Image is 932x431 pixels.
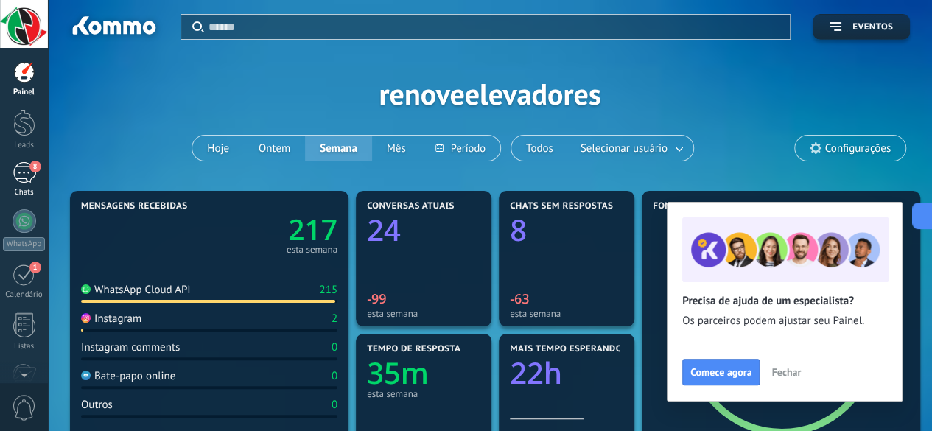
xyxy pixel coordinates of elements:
[192,136,244,161] button: Hoje
[510,352,562,393] text: 22h
[81,312,141,326] div: Instagram
[682,359,760,385] button: Comece agora
[287,246,337,253] div: esta semana
[3,88,46,97] div: Painel
[3,188,46,197] div: Chats
[81,283,191,297] div: WhatsApp Cloud API
[510,308,623,319] div: esta semana
[288,210,337,249] text: 217
[510,290,529,308] text: -63
[690,367,751,377] span: Comece agora
[81,313,91,323] img: Instagram
[367,388,480,399] div: esta semana
[568,136,693,161] button: Selecionar usuário
[29,262,41,273] span: 1
[653,201,728,211] span: Fontes de lead
[510,352,623,393] a: 22h
[332,369,337,383] div: 0
[81,369,175,383] div: Bate-papo online
[81,284,91,294] img: WhatsApp Cloud API
[332,398,337,412] div: 0
[3,290,46,300] div: Calendário
[578,139,670,158] span: Selecionar usuário
[510,344,623,354] span: Mais tempo esperando
[3,237,45,251] div: WhatsApp
[510,201,613,211] span: Chats sem respostas
[209,210,337,249] a: 217
[319,283,337,297] div: 215
[510,209,527,250] text: 8
[421,136,500,161] button: Período
[29,161,41,172] span: 8
[367,290,386,308] text: -99
[367,308,480,319] div: esta semana
[367,344,460,354] span: Tempo de resposta
[372,136,421,161] button: Mês
[305,136,372,161] button: Semana
[825,142,891,155] span: Configurações
[332,340,337,354] div: 0
[3,141,46,150] div: Leads
[367,352,429,393] text: 35m
[81,371,91,380] img: Bate-papo online
[81,201,187,211] span: Mensagens recebidas
[367,209,401,250] text: 24
[332,312,337,326] div: 2
[682,314,887,329] span: Os parceiros podem ajustar seu Painel.
[511,136,568,161] button: Todos
[367,201,455,211] span: Conversas atuais
[771,367,801,377] span: Fechar
[765,361,807,383] button: Fechar
[3,342,46,351] div: Listas
[81,340,180,354] div: Instagram comments
[682,294,887,308] h2: Precisa de ajuda de um especialista?
[244,136,305,161] button: Ontem
[852,22,893,32] span: Eventos
[813,14,910,40] button: Eventos
[81,398,113,412] div: Outros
